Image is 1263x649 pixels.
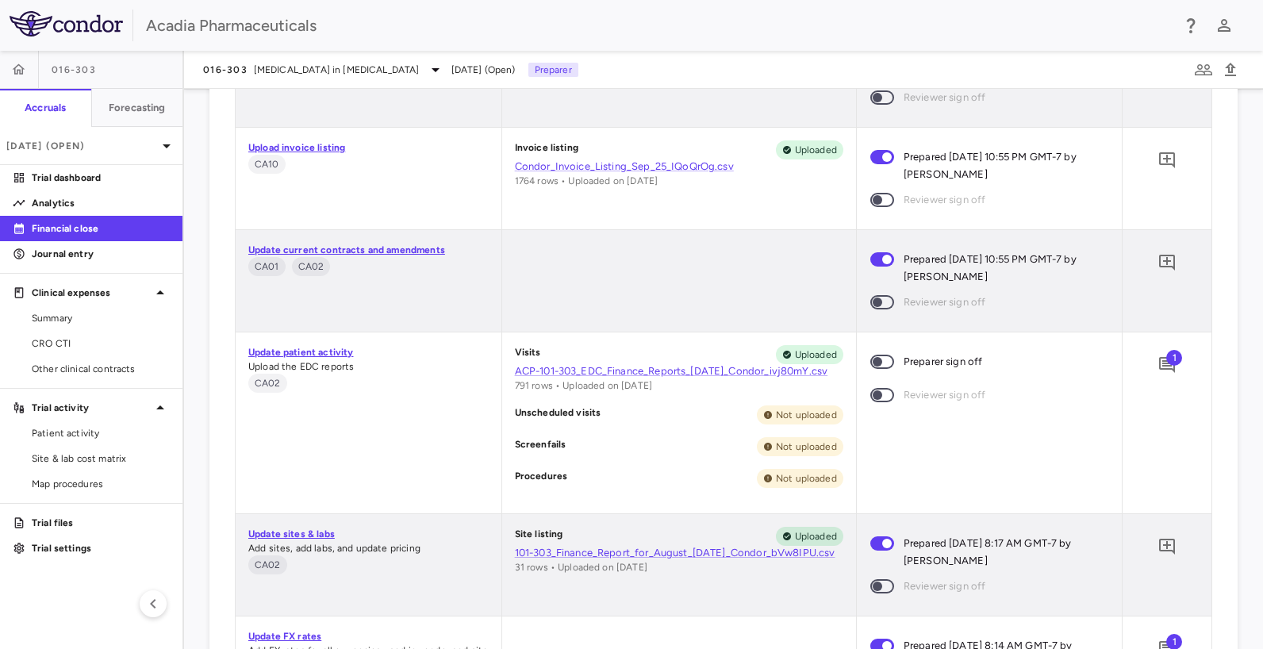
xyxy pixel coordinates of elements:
span: CRO CTI [32,336,170,351]
p: Preparer [528,63,578,77]
span: Map procedures [32,477,170,491]
span: 1764 rows • Uploaded on [DATE] [515,175,658,186]
a: ACP-101-303_EDC_Finance_Reports_[DATE]_Condor_ivj80mY.csv [515,364,843,378]
span: CA02 [248,376,287,390]
p: Site listing [515,527,563,546]
span: 31 rows • Uploaded on [DATE] [515,562,647,573]
span: Uploaded [789,348,843,362]
span: Patient activity [32,426,170,440]
span: Not uploaded [770,471,843,486]
span: Summary [32,311,170,325]
p: Trial dashboard [32,171,170,185]
span: Uploaded [789,529,843,543]
span: 016-303 [52,63,96,76]
span: Prepared [DATE] 10:55 PM GMT-7 by [PERSON_NAME] [904,251,1097,286]
span: Preparer sign off [904,353,983,371]
svg: Add comment [1157,537,1177,556]
span: Reviewer sign off [904,578,986,595]
span: Prepared [DATE] 8:17 AM GMT-7 by [PERSON_NAME] [904,535,1097,570]
p: Journal entry [32,247,170,261]
span: Reviewer sign off [904,294,986,311]
svg: Add comment [1157,151,1177,170]
span: Reviewer sign off [904,89,986,106]
h6: Forecasting [109,101,166,115]
svg: Add comment [1157,355,1177,374]
span: Other clinical contracts [32,362,170,376]
span: [DATE] (Open) [451,63,516,77]
span: Uploaded [789,143,843,157]
a: Update patient activity [248,347,353,358]
p: Procedures [515,469,568,488]
p: Trial files [32,516,170,530]
span: Not uploaded [770,440,843,454]
button: Add comment [1154,533,1180,560]
svg: Add comment [1157,253,1177,272]
p: Visits [515,345,541,364]
span: Add sites, add labs, and update pricing [248,543,420,554]
span: 1 [1166,350,1182,366]
span: As new or amended R&D (clinical trial and other R&D) contracts are executed, the Accounting Manag... [248,257,286,276]
a: Update FX rates [248,631,321,642]
p: Screenfails [515,437,566,456]
span: Monthly, the Purchase Order reports and Invoice Registers are ran from Coupa to facilitate the Cl... [248,155,286,174]
span: Monthly, the Accounting Manager, or designee, updates the Clinical Trial Workbooks based on infor... [248,555,287,574]
span: Monthly, the Accounting Manager, or designee, updates the Clinical Trial Workbooks based on infor... [248,374,287,393]
p: Trial settings [32,541,170,555]
div: Acadia Pharmaceuticals [146,13,1171,37]
span: Upload the EDC reports [248,361,354,372]
p: Unscheduled visits [515,405,601,424]
span: 791 rows • Uploaded on [DATE] [515,380,652,391]
span: Reviewer sign off [904,386,986,404]
a: 101-303_Finance_Report_for_August_[DATE]_Condor_bVw8IPU.csv [515,546,843,560]
span: Reviewer sign off [904,191,986,209]
h6: Accruals [25,101,66,115]
span: CA10 [248,157,286,171]
span: 016-303 [203,63,248,76]
p: Invoice listing [515,140,578,159]
a: Update sites & labs [248,528,335,540]
p: Financial close [32,221,170,236]
p: Analytics [32,196,170,210]
span: CA01 [248,259,286,274]
button: Add comment [1154,351,1180,378]
span: Prepared [DATE] 10:55 PM GMT-7 by [PERSON_NAME] [904,148,1097,183]
a: Condor_Invoice_Listing_Sep_25_IQoQrOg.csv [515,159,843,174]
p: Clinical expenses [32,286,151,300]
span: Monthly, the Accounting Manager, or designee, updates the Clinical Trial Workbooks based on infor... [292,257,331,276]
span: CA02 [248,558,287,572]
a: Upload invoice listing [248,142,345,153]
span: Site & lab cost matrix [32,451,170,466]
span: Not uploaded [770,408,843,422]
span: [MEDICAL_DATA] in [MEDICAL_DATA] [254,63,420,77]
img: logo-full-BYUhSk78.svg [10,11,123,36]
span: CA02 [292,259,331,274]
button: Add comment [1154,249,1180,276]
p: Trial activity [32,401,151,415]
button: Add comment [1154,147,1180,174]
a: Update current contracts and amendments [248,244,445,255]
p: [DATE] (Open) [6,139,157,153]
